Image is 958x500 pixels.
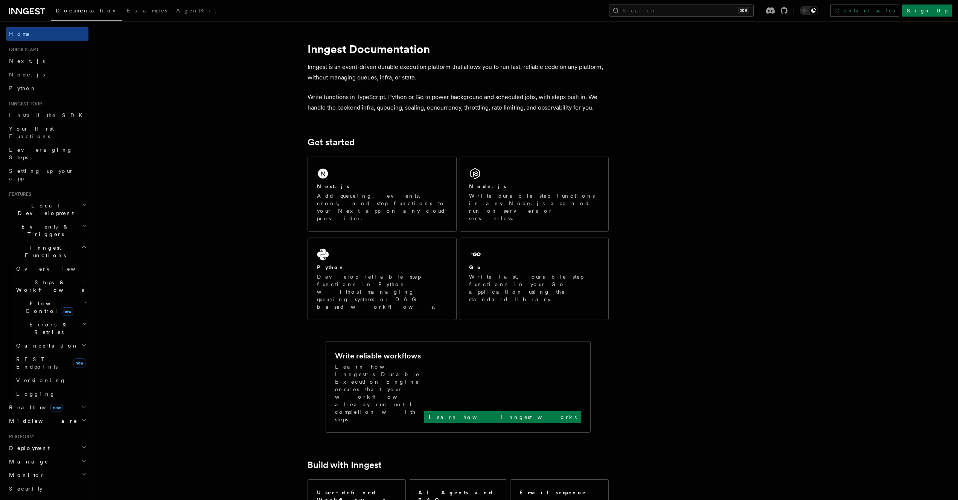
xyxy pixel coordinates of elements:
a: Sign Up [902,5,952,17]
span: Examples [127,8,167,14]
span: Deployment [6,444,50,452]
span: Leveraging Steps [9,147,73,160]
p: Develop reliable step functions in Python without managing queueing systems or DAG based workflows. [317,273,447,311]
span: Inngest tour [6,101,42,107]
a: Setting up your app [6,164,88,185]
a: Logging [13,387,88,401]
span: Events & Triggers [6,223,82,238]
p: Write fast, durable step functions in your Go application using the standard library. [469,273,599,303]
span: Home [9,30,30,38]
span: new [73,358,85,367]
p: Inngest is an event-driven durable execution platform that allows you to run fast, reliable code ... [308,62,609,83]
a: Node.js [6,68,88,81]
span: Flow Control [13,300,83,315]
span: Versioning [16,377,66,383]
p: Add queueing, events, crons, and step functions to your Next app on any cloud provider. [317,192,447,222]
span: Cancellation [13,342,78,349]
span: new [50,404,63,412]
span: Monitor [6,471,44,479]
div: Inngest Functions [6,262,88,401]
span: Manage [6,458,49,465]
a: REST Endpointsnew [13,352,88,373]
h2: Write reliable workflows [335,351,421,361]
span: Security [9,486,43,492]
button: Toggle dark mode [800,6,818,15]
span: Logging [16,391,55,397]
span: Local Development [6,202,82,217]
span: Setting up your app [9,168,74,181]
button: Cancellation [13,339,88,352]
h1: Inngest Documentation [308,42,609,56]
button: Deployment [6,441,88,455]
kbd: ⌘K [739,7,749,14]
button: Monitor [6,468,88,482]
span: Inngest Functions [6,244,81,259]
a: Leveraging Steps [6,143,88,164]
a: AgentKit [172,2,221,20]
a: Home [6,27,88,41]
h2: Go [469,264,483,271]
p: Write functions in TypeScript, Python or Go to power background and scheduled jobs, with steps bu... [308,92,609,113]
a: Get started [308,137,355,148]
span: Your first Functions [9,126,54,139]
p: Write durable step functions in any Node.js app and run on servers or serverless. [469,192,599,222]
p: Learn how Inngest's Durable Execution Engine ensures that your workflow already run until complet... [335,363,424,423]
span: Middleware [6,417,78,425]
span: Realtime [6,404,63,411]
a: PythonDevelop reliable step functions in Python without managing queueing systems or DAG based wo... [308,238,457,320]
a: Node.jsWrite durable step functions in any Node.js app and run on servers or serverless. [460,157,609,232]
span: Quick start [6,47,39,53]
span: Install the SDK [9,112,87,118]
span: Features [6,191,31,197]
button: Middleware [6,414,88,428]
h2: Email sequence [519,489,586,496]
a: Learn how Inngest works [424,411,581,423]
a: Build with Inngest [308,460,382,470]
span: Overview [16,266,94,272]
span: Documentation [56,8,118,14]
span: Steps & Workflows [13,279,84,294]
a: Overview [13,262,88,276]
button: Errors & Retries [13,318,88,339]
span: new [61,307,73,316]
a: Security [6,482,88,495]
span: Errors & Retries [13,321,82,336]
button: Search...⌘K [609,5,754,17]
a: Versioning [13,373,88,387]
button: Inngest Functions [6,241,88,262]
span: Node.js [9,72,45,78]
a: Next.jsAdd queueing, events, crons, and step functions to your Next app on any cloud provider. [308,157,457,232]
button: Events & Triggers [6,220,88,241]
a: Your first Functions [6,122,88,143]
span: Next.js [9,58,45,64]
a: Install the SDK [6,108,88,122]
a: Python [6,81,88,95]
span: Python [9,85,37,91]
a: Documentation [51,2,122,21]
h2: Node.js [469,183,506,190]
h2: Python [317,264,345,271]
h2: Next.js [317,183,349,190]
p: Learn how Inngest works [429,413,577,421]
button: Realtimenew [6,401,88,414]
button: Manage [6,455,88,468]
button: Local Development [6,199,88,220]
button: Steps & Workflows [13,276,88,297]
span: REST Endpoints [16,356,58,370]
a: Examples [122,2,172,20]
span: AgentKit [176,8,216,14]
span: Platform [6,434,34,440]
a: Next.js [6,54,88,68]
a: GoWrite fast, durable step functions in your Go application using the standard library. [460,238,609,320]
a: Contact sales [830,5,899,17]
button: Flow Controlnew [13,297,88,318]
